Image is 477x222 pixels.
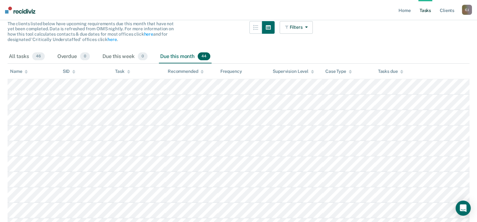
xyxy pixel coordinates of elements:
[8,21,174,42] span: The clients listed below have upcoming requirements due this month that have not yet been complet...
[462,5,472,15] div: C J
[378,69,403,74] div: Tasks due
[144,32,153,37] a: here
[456,201,471,216] div: Open Intercom Messenger
[32,52,45,61] span: 46
[220,69,242,74] div: Frequency
[101,50,149,64] div: Due this week0
[462,5,472,15] button: CJ
[168,69,204,74] div: Recommended
[159,50,212,64] div: Due this month44
[115,69,130,74] div: Task
[56,50,91,64] div: Overdue0
[8,50,46,64] div: All tasks46
[325,69,352,74] div: Case Type
[198,52,210,61] span: 44
[10,69,28,74] div: Name
[138,52,148,61] span: 0
[273,69,314,74] div: Supervision Level
[108,37,117,42] a: here
[63,69,76,74] div: SID
[5,7,35,14] img: Recidiviz
[280,21,313,34] button: Filters
[80,52,90,61] span: 0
